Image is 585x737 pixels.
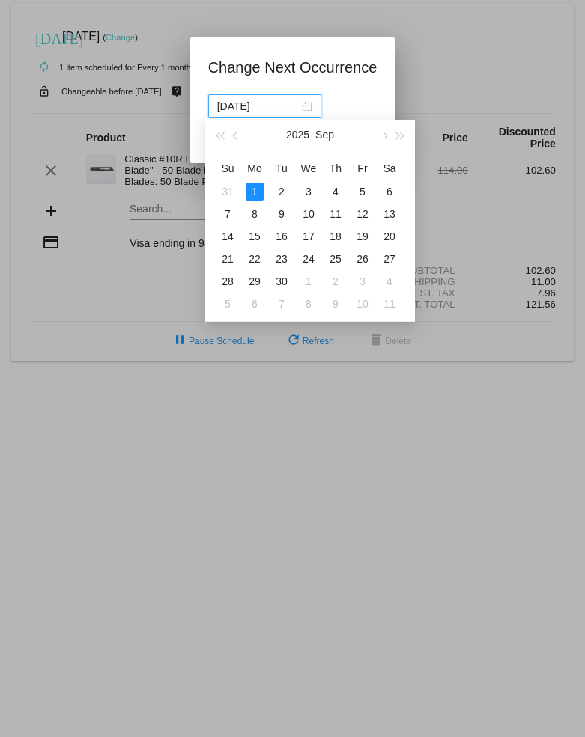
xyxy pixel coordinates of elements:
[241,156,268,180] th: Mon
[241,203,268,225] td: 9/8/2025
[214,203,241,225] td: 9/7/2025
[354,250,372,268] div: 26
[246,205,264,223] div: 8
[322,203,349,225] td: 9/11/2025
[349,293,376,315] td: 10/10/2025
[219,205,237,223] div: 7
[349,180,376,203] td: 9/5/2025
[300,295,318,313] div: 8
[241,293,268,315] td: 10/6/2025
[268,293,295,315] td: 10/7/2025
[300,272,318,290] div: 1
[376,225,403,248] td: 9/20/2025
[246,227,264,245] div: 15
[375,120,392,150] button: Next month (PageDown)
[354,183,372,201] div: 5
[268,225,295,248] td: 9/16/2025
[376,156,403,180] th: Sat
[241,180,268,203] td: 9/1/2025
[322,180,349,203] td: 9/4/2025
[219,272,237,290] div: 28
[392,120,409,150] button: Next year (Control + right)
[381,205,398,223] div: 13
[295,203,322,225] td: 9/10/2025
[354,205,372,223] div: 12
[322,225,349,248] td: 9/18/2025
[376,180,403,203] td: 9/6/2025
[295,270,322,293] td: 10/1/2025
[217,98,299,114] input: Select date
[381,250,398,268] div: 27
[295,156,322,180] th: Wed
[286,120,309,150] button: 2025
[354,295,372,313] div: 10
[273,250,291,268] div: 23
[268,156,295,180] th: Tue
[214,248,241,270] td: 9/21/2025
[327,295,345,313] div: 9
[214,270,241,293] td: 9/28/2025
[246,272,264,290] div: 29
[208,55,378,79] h1: Change Next Occurrence
[295,180,322,203] td: 9/3/2025
[219,227,237,245] div: 14
[300,250,318,268] div: 24
[246,295,264,313] div: 6
[349,156,376,180] th: Fri
[228,120,244,150] button: Previous month (PageUp)
[219,250,237,268] div: 21
[349,248,376,270] td: 9/26/2025
[381,272,398,290] div: 4
[241,225,268,248] td: 9/15/2025
[381,183,398,201] div: 6
[300,183,318,201] div: 3
[295,225,322,248] td: 9/17/2025
[214,180,241,203] td: 8/31/2025
[376,270,403,293] td: 10/4/2025
[219,183,237,201] div: 31
[327,205,345,223] div: 11
[376,248,403,270] td: 9/27/2025
[246,183,264,201] div: 1
[376,293,403,315] td: 10/11/2025
[327,272,345,290] div: 2
[354,227,372,245] div: 19
[273,272,291,290] div: 30
[322,270,349,293] td: 10/2/2025
[300,227,318,245] div: 17
[354,272,372,290] div: 3
[381,227,398,245] div: 20
[273,205,291,223] div: 9
[295,248,322,270] td: 9/24/2025
[349,225,376,248] td: 9/19/2025
[315,120,334,150] button: Sep
[322,293,349,315] td: 10/9/2025
[241,248,268,270] td: 9/22/2025
[268,248,295,270] td: 9/23/2025
[273,227,291,245] div: 16
[241,270,268,293] td: 9/29/2025
[268,180,295,203] td: 9/2/2025
[214,293,241,315] td: 10/5/2025
[381,295,398,313] div: 11
[214,156,241,180] th: Sun
[349,203,376,225] td: 9/12/2025
[268,270,295,293] td: 9/30/2025
[349,270,376,293] td: 10/3/2025
[295,293,322,315] td: 10/8/2025
[246,250,264,268] div: 22
[219,295,237,313] div: 5
[322,156,349,180] th: Thu
[268,203,295,225] td: 9/9/2025
[327,227,345,245] div: 18
[327,183,345,201] div: 4
[211,120,228,150] button: Last year (Control + left)
[322,248,349,270] td: 9/25/2025
[273,183,291,201] div: 2
[273,295,291,313] div: 7
[214,225,241,248] td: 9/14/2025
[376,203,403,225] td: 9/13/2025
[327,250,345,268] div: 25
[300,205,318,223] div: 10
